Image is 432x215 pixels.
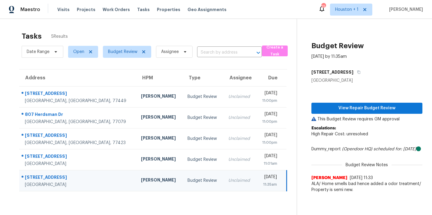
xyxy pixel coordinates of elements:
[25,153,131,161] div: [STREET_ADDRESS]
[73,49,84,55] span: Open
[25,119,131,125] div: [GEOGRAPHIC_DATA], [GEOGRAPHIC_DATA], 77079
[197,48,245,57] input: Search by address
[261,174,277,181] div: [DATE]
[57,7,70,13] span: Visits
[25,174,131,182] div: [STREET_ADDRESS]
[51,34,68,40] span: 5 Results
[228,178,251,184] div: Unclaimed
[187,136,219,142] div: Budget Review
[136,69,183,86] th: HPM
[187,115,219,121] div: Budget Review
[25,132,131,140] div: [STREET_ADDRESS]
[311,78,422,84] div: [GEOGRAPHIC_DATA]
[187,7,226,13] span: Geo Assignments
[25,161,131,167] div: [GEOGRAPHIC_DATA]
[187,178,219,184] div: Budget Review
[311,69,353,75] h5: [STREET_ADDRESS]
[311,116,422,122] p: This Budget Review requires GM approval
[261,153,277,161] div: [DATE]
[261,140,277,146] div: 11:00pm
[228,136,251,142] div: Unclaimed
[261,98,277,104] div: 11:00pm
[261,90,277,98] div: [DATE]
[316,105,418,112] span: View Repair Budget Review
[254,49,262,57] button: Open
[141,156,178,163] div: [PERSON_NAME]
[311,146,422,152] div: Dummy_report
[19,69,136,86] th: Address
[223,69,256,86] th: Assignee
[228,157,251,163] div: Unclaimed
[141,114,178,122] div: [PERSON_NAME]
[228,94,251,100] div: Unclaimed
[311,126,336,130] b: Escalations:
[25,111,131,119] div: 807 Herdsman Dr
[311,132,368,136] span: High Repair Cost: unresolved
[25,140,131,146] div: [GEOGRAPHIC_DATA], [GEOGRAPHIC_DATA], 77423
[256,69,287,86] th: Due
[261,119,277,125] div: 11:00pm
[353,67,361,78] button: Copy Address
[77,7,95,13] span: Projects
[187,157,219,163] div: Budget Review
[183,69,223,86] th: Type
[387,7,423,13] span: [PERSON_NAME]
[342,162,391,168] span: Budget Review Notes
[342,147,372,151] i: (Opendoor HQ)
[22,33,42,39] h2: Tasks
[265,44,285,58] span: Create a Task
[141,177,178,184] div: [PERSON_NAME]
[228,115,251,121] div: Unclaimed
[311,175,347,181] span: [PERSON_NAME]
[25,182,131,188] div: [GEOGRAPHIC_DATA]
[350,176,373,180] span: [DATE] 11:33
[311,43,364,49] h2: Budget Review
[262,46,288,56] button: Create a Task
[261,181,277,187] div: 11:35am
[187,94,219,100] div: Budget Review
[25,90,131,98] div: [STREET_ADDRESS]
[27,49,49,55] span: Date Range
[161,49,179,55] span: Assignee
[311,181,422,193] span: ALA/ Home smells bad hence added a odor treatment/ Property is semi new.
[373,147,416,151] i: scheduled for: [DATE]
[321,4,325,10] div: 25
[311,54,347,60] div: [DATE] by 11:35am
[20,7,40,13] span: Maestro
[137,7,150,12] span: Tasks
[335,7,358,13] span: Houston + 1
[311,103,422,114] button: View Repair Budget Review
[261,132,277,140] div: [DATE]
[108,49,137,55] span: Budget Review
[261,161,277,166] div: 11:01am
[25,98,131,104] div: [GEOGRAPHIC_DATA], [GEOGRAPHIC_DATA], 77449
[141,135,178,143] div: [PERSON_NAME]
[157,7,180,13] span: Properties
[103,7,130,13] span: Work Orders
[141,93,178,101] div: [PERSON_NAME]
[261,111,277,119] div: [DATE]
